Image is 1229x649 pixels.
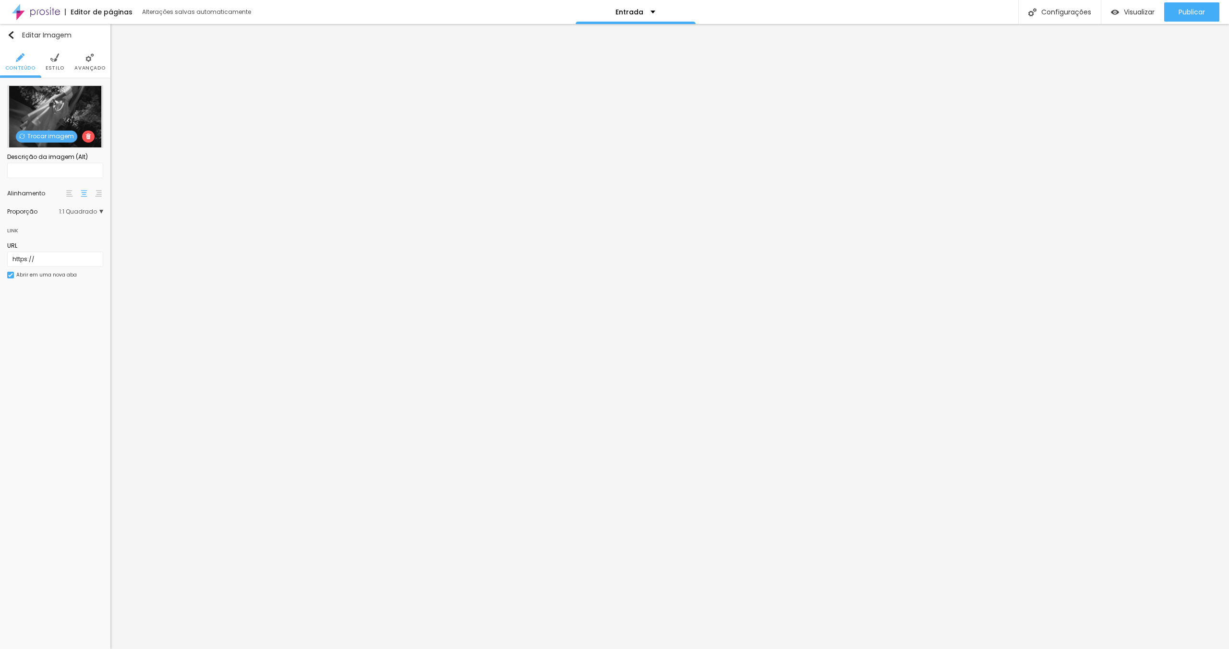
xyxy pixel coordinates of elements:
[81,190,87,197] img: paragraph-center-align.svg
[7,191,65,196] div: Alinhamento
[1028,8,1036,16] img: Icone
[1164,2,1219,22] button: Publicar
[74,66,105,71] span: Avançado
[16,53,24,62] img: Icone
[16,131,77,143] span: Trocar imagem
[1124,8,1155,16] span: Visualizar
[50,53,59,62] img: Icone
[65,9,133,15] div: Editor de páginas
[66,190,73,197] img: paragraph-left-align.svg
[85,53,94,62] img: Icone
[1101,2,1164,22] button: Visualizar
[19,133,25,139] img: Icone
[7,153,103,161] div: Descrição da imagem (Alt)
[95,190,102,197] img: paragraph-right-align.svg
[7,225,18,236] div: Link
[59,209,103,215] span: 1:1 Quadrado
[5,66,36,71] span: Conteúdo
[16,273,77,277] div: Abrir em uma nova aba
[7,219,103,237] div: Link
[7,31,15,39] img: Icone
[142,9,253,15] div: Alterações salvas automaticamente
[46,66,64,71] span: Estilo
[7,209,59,215] div: Proporção
[1179,8,1205,16] span: Publicar
[110,24,1229,649] iframe: Editor
[615,9,643,15] p: Entrada
[85,133,91,139] img: Icone
[7,31,72,39] div: Editar Imagem
[7,241,103,250] div: URL
[8,273,13,277] img: Icone
[1111,8,1119,16] img: view-1.svg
